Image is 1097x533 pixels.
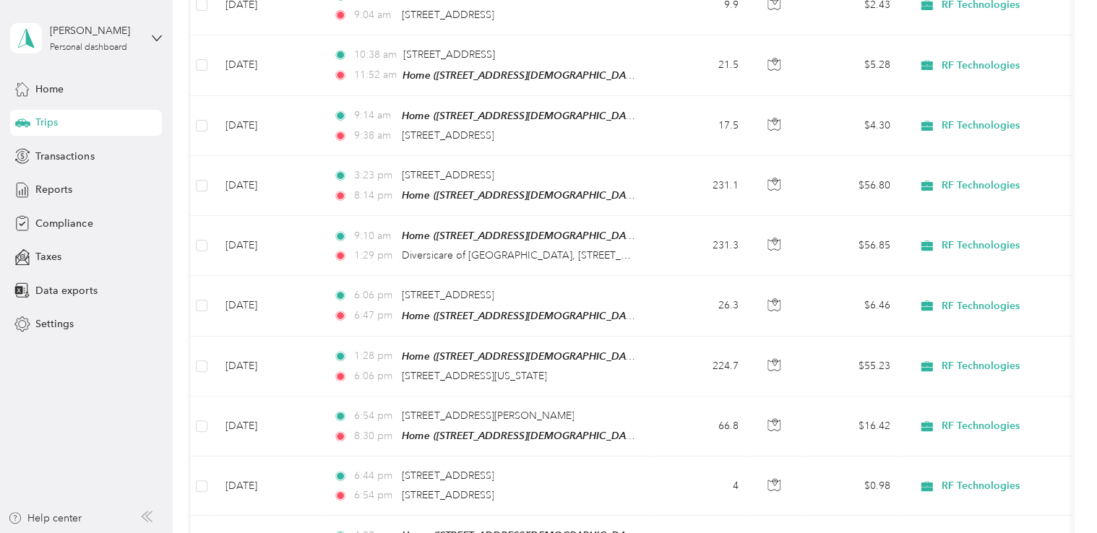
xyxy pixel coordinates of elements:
div: Personal dashboard [50,43,127,52]
span: 6:44 pm [354,468,395,484]
span: 8:14 pm [354,188,395,204]
span: [STREET_ADDRESS][US_STATE] [402,370,546,382]
span: Home ([STREET_ADDRESS][DEMOGRAPHIC_DATA]) [402,230,641,242]
td: 4 [654,456,749,516]
td: [DATE] [213,337,322,396]
span: 6:54 pm [354,487,395,503]
span: RF Technologies [941,239,1019,252]
td: $5.28 [800,35,901,95]
td: [DATE] [213,456,322,516]
td: $56.85 [800,216,901,276]
span: Compliance [35,216,93,231]
td: 224.7 [654,337,749,396]
span: Home ([STREET_ADDRESS][DEMOGRAPHIC_DATA]) [402,310,641,322]
span: [STREET_ADDRESS] [402,289,494,301]
span: 1:28 pm [354,348,395,364]
td: [DATE] [213,35,322,95]
span: Taxes [35,249,61,264]
span: [STREET_ADDRESS][PERSON_NAME] [402,409,574,422]
td: 17.5 [654,96,749,156]
td: $16.42 [800,396,901,456]
td: $56.80 [800,156,901,216]
iframe: Everlance-gr Chat Button Frame [1016,452,1097,533]
td: 21.5 [654,35,749,95]
span: Home ([STREET_ADDRESS][DEMOGRAPHIC_DATA]) [402,430,641,442]
span: Transactions [35,149,94,164]
span: 6:47 pm [354,308,395,324]
span: 6:54 pm [354,408,395,424]
td: 26.3 [654,276,749,336]
span: 9:04 am [354,7,395,23]
span: 6:06 pm [354,287,395,303]
span: RF Technologies [941,360,1019,373]
span: 8:30 pm [354,428,395,444]
button: Help center [8,511,82,526]
td: [DATE] [213,156,322,216]
span: 1:29 pm [354,248,395,264]
span: Reports [35,182,72,197]
span: Diversicare of [GEOGRAPHIC_DATA], [STREET_ADDRESS][US_STATE] [402,249,722,261]
td: [DATE] [213,96,322,156]
span: 9:14 am [354,108,395,123]
span: 9:10 am [354,228,395,244]
span: RF Technologies [941,119,1019,132]
span: 11:52 am [354,67,396,83]
span: 3:23 pm [354,168,395,183]
td: [DATE] [213,396,322,456]
span: 6:06 pm [354,368,395,384]
span: 10:38 am [354,47,397,63]
span: Home [35,82,64,97]
td: [DATE] [213,216,322,276]
span: Settings [35,316,74,331]
span: [STREET_ADDRESS] [402,469,494,482]
td: $0.98 [800,456,901,516]
span: Home ([STREET_ADDRESS][DEMOGRAPHIC_DATA]) [402,350,641,363]
span: [STREET_ADDRESS] [402,129,494,142]
td: 66.8 [654,396,749,456]
td: $55.23 [800,337,901,396]
span: Home ([STREET_ADDRESS][DEMOGRAPHIC_DATA]) [403,69,642,82]
span: [STREET_ADDRESS] [402,489,494,501]
span: [STREET_ADDRESS] [402,169,494,181]
span: Home ([STREET_ADDRESS][DEMOGRAPHIC_DATA]) [402,189,641,201]
td: $4.30 [800,96,901,156]
td: 231.3 [654,216,749,276]
span: RF Technologies [941,59,1019,72]
td: $6.46 [800,276,901,336]
span: Data exports [35,283,97,298]
td: [DATE] [213,276,322,336]
span: [STREET_ADDRESS] [402,9,494,21]
td: 231.1 [654,156,749,216]
div: [PERSON_NAME] [50,23,140,38]
span: Home ([STREET_ADDRESS][DEMOGRAPHIC_DATA]) [402,110,641,122]
span: RF Technologies [941,420,1019,433]
span: [STREET_ADDRESS] [403,48,495,61]
span: 9:38 am [354,128,395,144]
span: RF Technologies [941,480,1019,493]
span: RF Technologies [941,179,1019,192]
span: Trips [35,115,58,130]
span: RF Technologies [941,300,1019,313]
